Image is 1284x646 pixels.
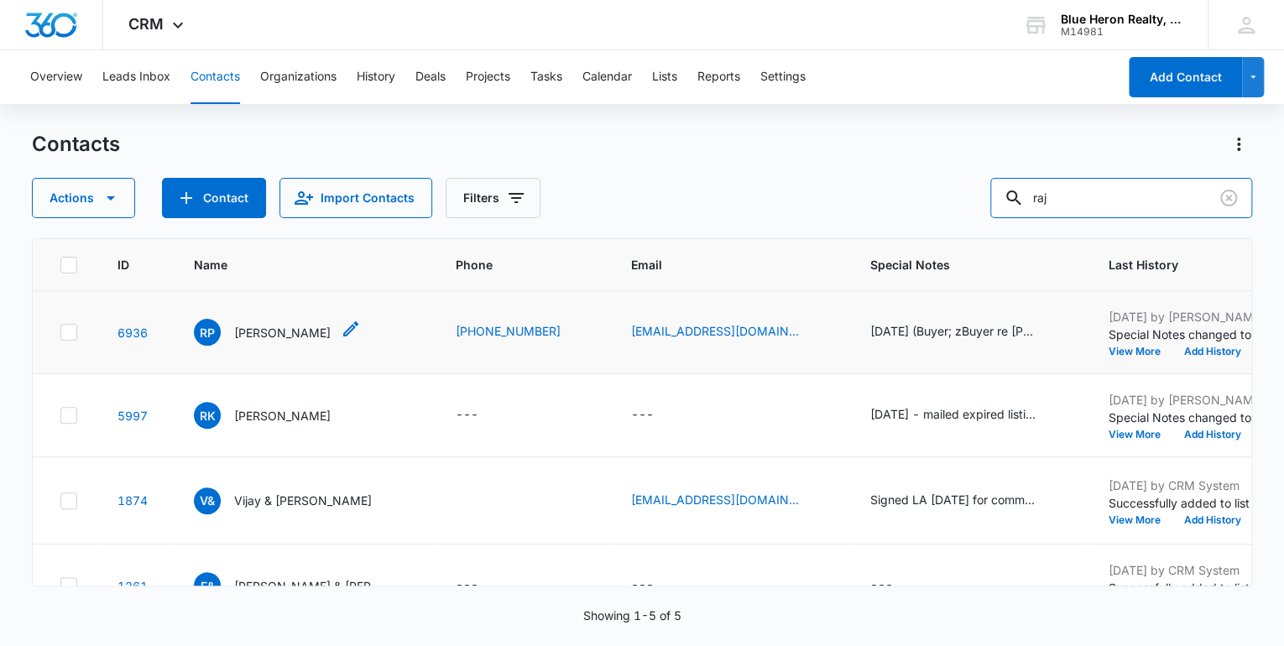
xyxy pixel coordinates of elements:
button: Clear [1215,185,1242,211]
div: Signed LA [DATE] for commercial space [STREET_ADDRESS]. DT Checked MLS/Tax Record - Still owners.... [869,491,1037,508]
button: View More [1108,430,1172,440]
button: Projects [466,50,510,104]
p: [PERSON_NAME] [234,324,331,341]
button: Add History [1172,515,1252,525]
div: Name - Elumalai & Tara Rajendiran - Select to Edit Field [194,572,415,599]
div: Special Notes - 2/13/2023 - mailed expired listing package on 12/30/22 - A. Williams - Select to ... [869,405,1067,425]
button: Actions [1225,131,1252,158]
p: Vijay & [PERSON_NAME] [234,492,372,509]
p: Showing 1-5 of 5 [583,607,681,624]
button: Import Contacts [279,178,432,218]
div: Special Notes - - Select to Edit Field [869,576,922,596]
div: Email - - Select to Edit Field [631,576,684,596]
button: View More [1108,346,1172,357]
button: Leads Inbox [102,50,170,104]
span: E& [194,572,221,599]
input: Search Contacts [990,178,1252,218]
span: V& [194,487,221,514]
span: CRM [128,15,164,33]
div: account id [1061,26,1183,38]
span: RK [194,402,221,429]
button: Settings [760,50,806,104]
a: Navigate to contact details page for Elumalai & Tara Rajendiran [117,579,148,593]
button: Add History [1172,430,1252,440]
div: --- [456,405,478,425]
p: [PERSON_NAME] [234,407,331,425]
p: [PERSON_NAME] & [PERSON_NAME] [234,577,385,595]
a: Navigate to contact details page for Vijay & Annie Raj [117,493,148,508]
div: Email - - Select to Edit Field [631,405,684,425]
div: --- [631,576,654,596]
a: Navigate to contact details page for Rajesh Pubbi [117,326,148,340]
button: Filters [446,178,540,218]
button: Deals [415,50,446,104]
span: Phone [456,256,566,274]
div: [DATE] (Buyer; zBuyer re [PERSON_NAME]) - initially assigned to ZB; [DATE] 1:22; [DATE] 1:18; [DA... [869,322,1037,340]
button: Calendar [582,50,632,104]
div: Special Notes - 3/26/25 (Buyer; zBuyer re McLean) - initially assigned to ZB; 4/7 @ 1:22; 5/1 @ 1... [869,322,1067,342]
button: Tasks [530,50,562,104]
div: Phone - - Select to Edit Field [456,405,509,425]
div: Phone - 571-344-8084, 571-334-8085, 703-352-2067 - Select to Edit Field [456,498,486,518]
span: Name [194,256,391,274]
button: Overview [30,50,82,104]
div: Phone - 2406010419 - Select to Edit Field [456,322,591,342]
button: Actions [32,178,135,218]
div: Name - Rajesh Pubbi - Select to Edit Field [194,319,361,346]
div: Name - Vijay & Annie Raj - Select to Edit Field [194,487,402,514]
a: Navigate to contact details page for Rajesh Kohli [117,409,148,423]
div: Email - rajeshpubbi@hotmail.com - Select to Edit Field [631,322,829,342]
span: RP [194,319,221,346]
div: account name [1061,13,1183,26]
a: [PHONE_NUMBER] [456,322,561,340]
span: Special Notes [869,256,1043,274]
button: History [357,50,395,104]
a: [EMAIL_ADDRESS][DOMAIN_NAME] [631,491,799,508]
div: --- [869,576,892,596]
a: [EMAIL_ADDRESS][DOMAIN_NAME] [631,322,799,340]
div: Phone - - Select to Edit Field [456,576,509,596]
div: --- [631,405,654,425]
button: Reports [697,50,740,104]
span: ID [117,256,129,274]
div: Email - mydoctor411@yahoo.com - Select to Edit Field [631,491,829,511]
span: Email [631,256,805,274]
h1: Contacts [32,132,120,157]
button: Contacts [191,50,240,104]
div: --- [456,576,478,596]
button: Add Contact [1129,57,1242,97]
button: Add Contact [162,178,266,218]
button: Lists [652,50,677,104]
button: View More [1108,515,1172,525]
button: Organizations [260,50,337,104]
div: Special Notes - Signed LA 11/06/2010 for commercial space 6371 Rolling Mill Place, Suite 103, Spr... [869,491,1067,511]
div: Name - Rajesh Kohli - Select to Edit Field [194,402,361,429]
div: [DATE] - mailed expired listing package on [DATE] - [PERSON_NAME] [869,405,1037,423]
button: Add History [1172,346,1252,357]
